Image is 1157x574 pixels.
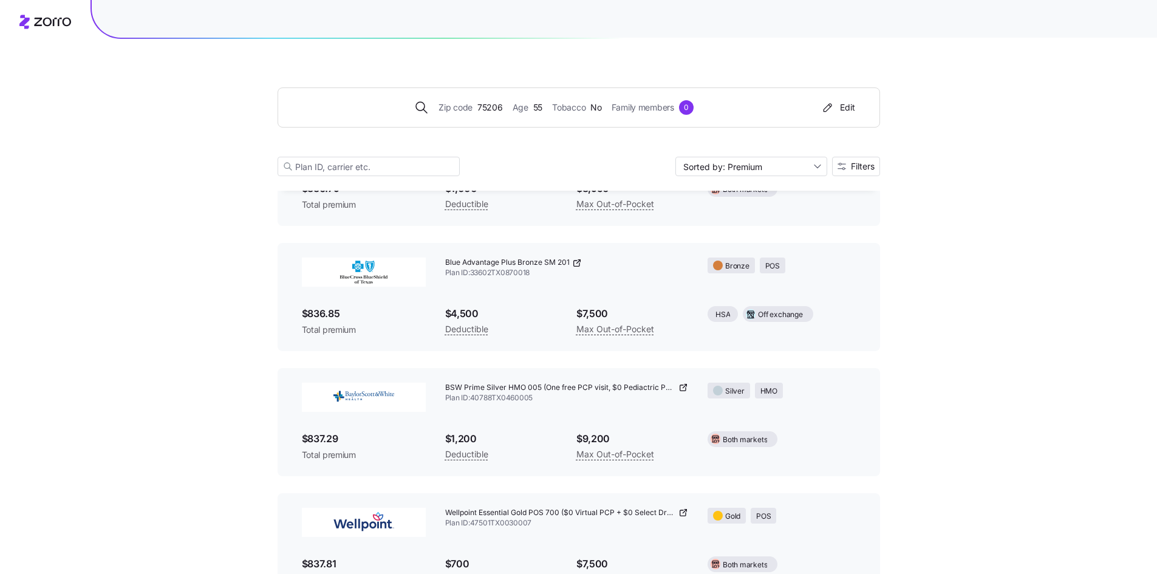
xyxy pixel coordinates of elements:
input: Plan ID, carrier etc. [278,157,460,176]
span: Both markets [723,434,767,446]
span: $837.29 [302,431,426,446]
span: No [590,101,601,114]
span: $700 [445,556,557,572]
span: Plan ID: 47501TX0030007 [445,518,689,528]
span: Silver [725,386,745,397]
span: Filters [851,162,875,171]
span: Max Out-of-Pocket [576,322,654,337]
div: 0 [679,100,694,115]
span: $837.81 [302,556,426,572]
span: Zip code [439,101,473,114]
span: Blue Advantage Plus Bronze SM 201 [445,258,570,268]
span: Max Out-of-Pocket [576,197,654,211]
span: $9,200 [576,431,688,446]
span: Family members [612,101,674,114]
span: $1,200 [445,431,557,446]
span: Max Out-of-Pocket [576,447,654,462]
span: 55 [533,101,542,114]
span: HSA [715,309,730,321]
span: BSW Prime Silver HMO 005 (One free PCP visit, $0 Pediactric PCP visits) [445,383,677,393]
span: Total premium [302,449,426,461]
span: Age [513,101,528,114]
span: Tobacco [552,101,585,114]
span: Bronze [725,261,749,272]
span: Both markets [723,559,767,571]
span: $836.85 [302,306,426,321]
span: Total premium [302,199,426,211]
span: POS [756,511,771,522]
input: Sort by [675,157,827,176]
span: $4,500 [445,306,557,321]
span: Deductible [445,197,488,211]
button: Filters [832,157,880,176]
span: Plan ID: 33602TX0870018 [445,268,689,278]
img: Baylor Scott & White [302,383,426,412]
span: 75206 [477,101,503,114]
img: Wellpoint [302,508,426,537]
span: Wellpoint Essential Gold POS 700 ($0 Virtual PCP + $0 Select Drugs + Incentives) [445,508,677,518]
span: $7,500 [576,306,688,321]
span: Deductible [445,322,488,337]
span: $7,500 [576,556,688,572]
div: Edit [821,101,855,114]
span: Gold [725,511,740,522]
span: Off exchange [758,309,802,321]
img: Blue Cross and Blue Shield of Texas [302,258,426,287]
span: Total premium [302,324,426,336]
span: POS [765,261,780,272]
span: Deductible [445,447,488,462]
button: Edit [816,98,860,117]
span: Plan ID: 40788TX0460005 [445,393,689,403]
span: HMO [760,386,777,397]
